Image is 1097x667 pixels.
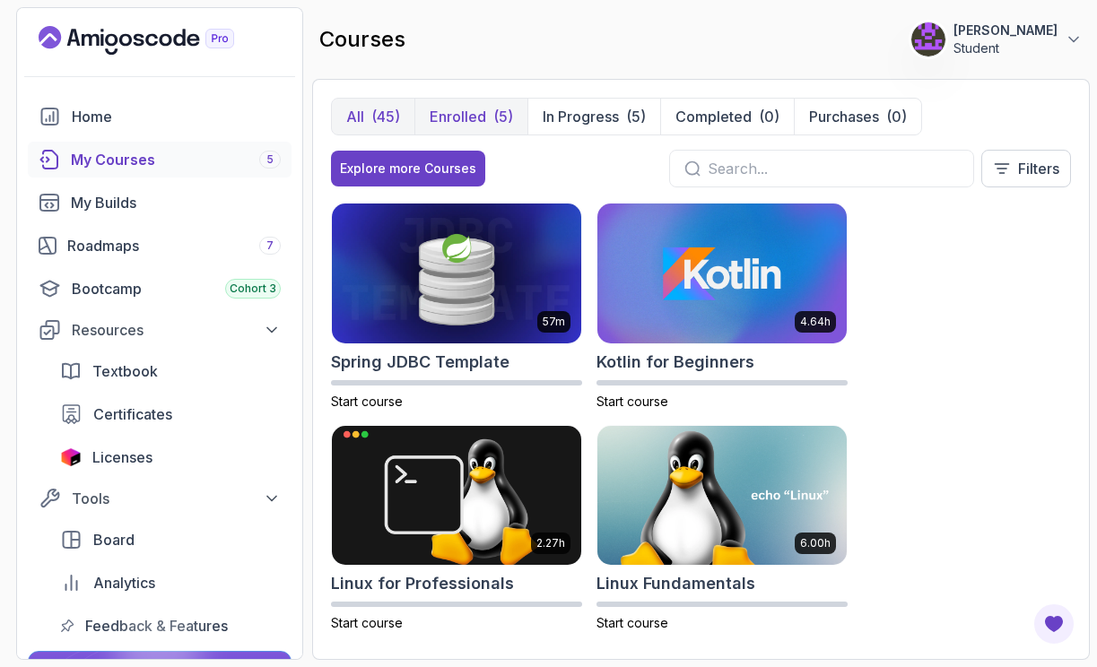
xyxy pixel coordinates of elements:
button: Filters [981,150,1071,187]
span: 7 [266,238,274,253]
button: Completed(0) [660,99,794,134]
span: Start course [596,615,668,630]
button: Explore more Courses [331,151,485,186]
span: Cohort 3 [230,282,276,296]
a: Landing page [39,26,275,55]
div: (0) [759,106,779,127]
h2: Kotlin for Beginners [596,350,754,375]
a: analytics [49,565,292,601]
a: textbook [49,353,292,389]
h2: courses [319,25,405,54]
a: feedback [49,608,292,644]
span: Feedback & Features [85,615,228,637]
div: (0) [886,106,907,127]
div: Roadmaps [67,235,281,256]
button: Resources [28,314,292,346]
button: Tools [28,482,292,515]
img: jetbrains icon [60,448,82,466]
div: Tools [72,488,281,509]
p: Student [953,39,1058,57]
img: Spring JDBC Template card [332,204,581,343]
button: All(45) [332,99,414,134]
p: 57m [543,315,565,329]
button: user profile image[PERSON_NAME]Student [910,22,1083,57]
a: licenses [49,439,292,475]
p: In Progress [543,106,619,127]
div: My Courses [71,149,281,170]
div: (45) [371,106,400,127]
img: Kotlin for Beginners card [597,204,847,343]
span: 5 [266,152,274,167]
span: Start course [596,394,668,409]
span: Start course [331,615,403,630]
input: Search... [708,158,959,179]
div: Home [72,106,281,127]
div: (5) [626,106,646,127]
button: Open Feedback Button [1032,602,1075,645]
h2: Spring JDBC Template [331,350,509,375]
p: 6.00h [800,536,831,550]
span: Start course [331,394,403,409]
a: roadmaps [28,228,292,264]
img: Linux Fundamentals card [597,426,847,566]
a: courses [28,142,292,178]
p: Filters [1018,158,1059,179]
button: Enrolled(5) [414,99,527,134]
span: Licenses [92,446,152,468]
p: Completed [675,106,752,127]
p: 4.64h [800,315,831,329]
h2: Linux for Professionals [331,571,514,596]
a: builds [28,185,292,221]
span: Board [93,529,135,550]
a: certificates [49,396,292,432]
div: My Builds [71,192,281,213]
p: [PERSON_NAME] [953,22,1058,39]
img: user profile image [911,22,945,56]
p: Enrolled [430,106,486,127]
div: Explore more Courses [340,160,476,178]
h2: Linux Fundamentals [596,571,755,596]
span: Textbook [92,360,158,382]
a: board [49,522,292,558]
p: All [346,106,364,127]
img: Linux for Professionals card [332,426,581,566]
a: home [28,99,292,134]
a: bootcamp [28,271,292,307]
button: Purchases(0) [794,99,921,134]
button: In Progress(5) [527,99,660,134]
span: Analytics [93,572,155,593]
div: Resources [72,319,281,341]
span: Certificates [93,403,172,425]
div: (5) [493,106,513,127]
p: 2.27h [536,536,565,550]
div: Bootcamp [72,278,281,299]
p: Purchases [809,106,879,127]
